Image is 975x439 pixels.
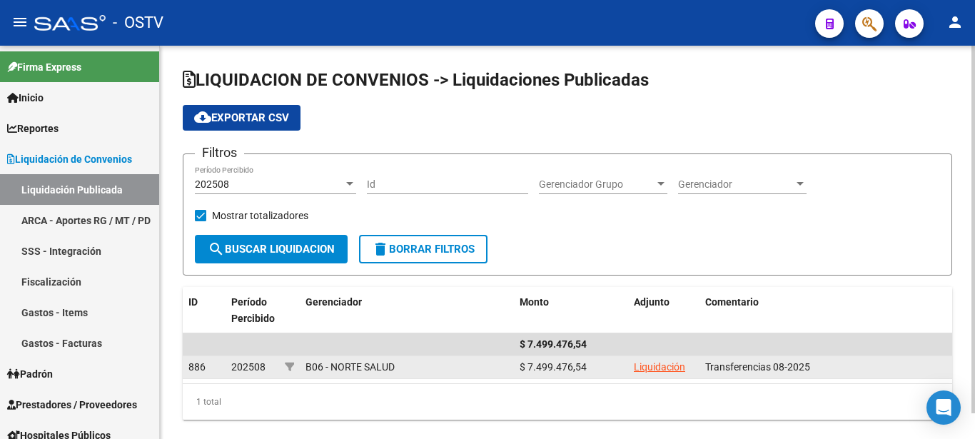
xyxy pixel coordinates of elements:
[514,287,628,350] datatable-header-cell: Monto
[7,90,44,106] span: Inicio
[705,361,810,373] span: Transferencias 08-2025
[359,235,487,263] button: Borrar Filtros
[212,207,308,224] span: Mostrar totalizadores
[634,361,685,373] a: Liquidación
[7,59,81,75] span: Firma Express
[372,243,475,256] span: Borrar Filtros
[7,366,53,382] span: Padrón
[7,397,137,413] span: Prestadores / Proveedores
[926,390,961,425] div: Open Intercom Messenger
[520,296,549,308] span: Monto
[195,178,229,190] span: 202508
[195,235,348,263] button: Buscar Liquidacion
[7,121,59,136] span: Reportes
[628,287,699,350] datatable-header-cell: Adjunto
[231,296,275,324] span: Período Percibido
[946,14,964,31] mat-icon: person
[208,243,335,256] span: Buscar Liquidacion
[705,296,759,308] span: Comentario
[113,7,163,39] span: - OSTV
[520,338,587,350] span: $ 7.499.476,54
[183,70,649,90] span: LIQUIDACION DE CONVENIOS -> Liquidaciones Publicadas
[300,287,514,350] datatable-header-cell: Gerenciador
[183,105,300,131] button: Exportar CSV
[188,361,206,373] span: 886
[183,384,952,420] div: 1 total
[539,178,655,191] span: Gerenciador Grupo
[699,287,952,350] datatable-header-cell: Comentario
[7,151,132,167] span: Liquidación de Convenios
[372,241,389,258] mat-icon: delete
[194,111,289,124] span: Exportar CSV
[208,241,225,258] mat-icon: search
[634,296,670,308] span: Adjunto
[231,361,266,373] span: 202508
[678,178,794,191] span: Gerenciador
[11,14,29,31] mat-icon: menu
[305,361,395,373] span: B06 - NORTE SALUD
[183,287,226,350] datatable-header-cell: ID
[195,143,244,163] h3: Filtros
[305,296,362,308] span: Gerenciador
[188,296,198,308] span: ID
[194,109,211,126] mat-icon: cloud_download
[520,359,622,375] div: $ 7.499.476,54
[226,287,279,350] datatable-header-cell: Período Percibido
